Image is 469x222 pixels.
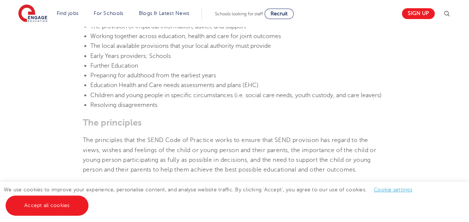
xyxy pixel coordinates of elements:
li: Working together across education, health and care for joint outcomes [90,31,386,41]
a: Recruit [265,9,294,19]
li: The local available provisions that your local authority must provide [90,41,386,51]
a: Blogs & Latest News [139,10,190,16]
a: Sign up [402,8,435,19]
a: Cookie settings [374,187,412,192]
span: Recruit [271,11,288,16]
h3: The principles [83,117,386,128]
li: Early Years providers; Schools [90,51,386,61]
p: The principles that the SEND Code of Practice works to ensure that SEND provision has regard to t... [83,135,386,175]
li: Children and young people in specific circumstances (i.e. social care needs, youth custody, and c... [90,90,386,100]
li: Further Education [90,61,386,71]
li: Resolving disagreements [90,100,386,110]
span: We use cookies to improve your experience, personalise content, and analyse website traffic. By c... [4,187,420,208]
a: Accept all cookies [6,195,88,216]
li: Preparing for adulthood from the earliest years [90,71,386,80]
a: Find jobs [57,10,79,16]
img: Engage Education [18,4,47,23]
li: Education Health and Care needs assessments and plans (EHC) [90,80,386,90]
a: For Schools [94,10,123,16]
span: Schools looking for staff [215,11,263,16]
